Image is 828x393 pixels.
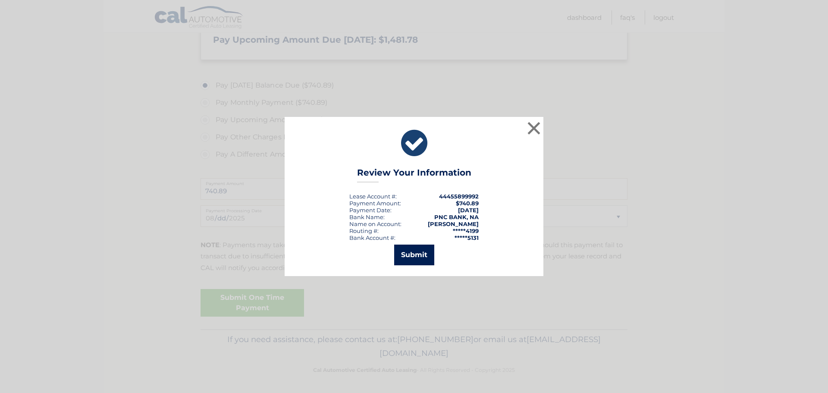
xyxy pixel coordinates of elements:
strong: 44455899992 [439,193,479,200]
button: Submit [394,245,434,265]
strong: [PERSON_NAME] [428,220,479,227]
div: Bank Name: [349,214,385,220]
div: : [349,207,392,214]
h3: Review Your Information [357,167,471,182]
button: × [525,119,543,137]
div: Bank Account #: [349,234,395,241]
div: Payment Amount: [349,200,401,207]
span: [DATE] [458,207,479,214]
div: Name on Account: [349,220,401,227]
span: Payment Date [349,207,390,214]
div: Routing #: [349,227,379,234]
div: Lease Account #: [349,193,397,200]
strong: PNC BANK, NA [434,214,479,220]
span: $740.89 [456,200,479,207]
